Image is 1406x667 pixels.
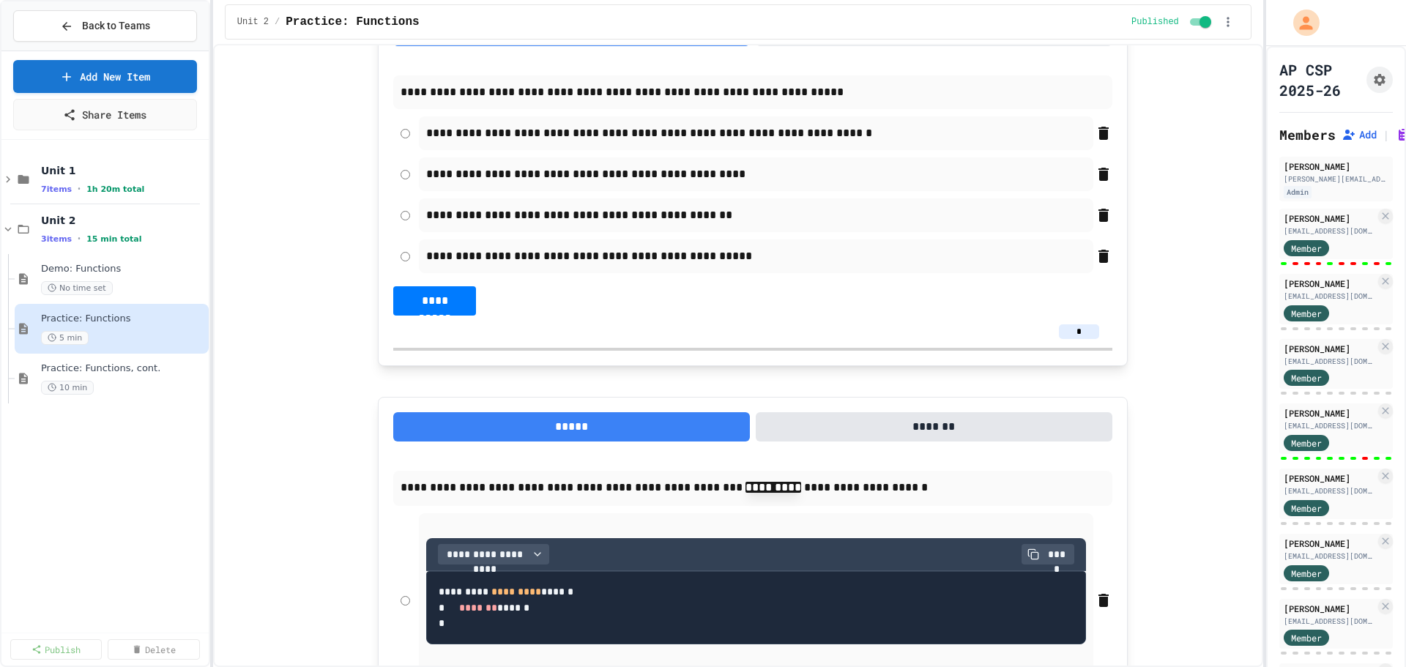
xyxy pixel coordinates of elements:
[1284,174,1388,185] div: [PERSON_NAME][EMAIL_ADDRESS][DOMAIN_NAME]
[1284,342,1375,355] div: [PERSON_NAME]
[10,639,102,660] a: Publish
[86,185,144,194] span: 1h 20m total
[1284,291,1375,302] div: [EMAIL_ADDRESS][DOMAIN_NAME]
[41,331,89,345] span: 5 min
[41,362,206,375] span: Practice: Functions, cont.
[1284,160,1388,173] div: [PERSON_NAME]
[1284,485,1375,496] div: [EMAIL_ADDRESS][DOMAIN_NAME]
[41,185,72,194] span: 7 items
[13,10,197,42] button: Back to Teams
[41,381,94,395] span: 10 min
[41,263,206,275] span: Demo: Functions
[1131,16,1179,28] span: Published
[1284,551,1375,562] div: [EMAIL_ADDRESS][DOMAIN_NAME]
[86,234,141,244] span: 15 min total
[41,281,113,295] span: No time set
[1284,356,1375,367] div: [EMAIL_ADDRESS][DOMAIN_NAME]
[1131,13,1214,31] div: Content is published and visible to students
[41,214,206,227] span: Unit 2
[78,183,81,195] span: •
[1278,6,1323,40] div: My Account
[1291,371,1322,384] span: Member
[41,313,206,325] span: Practice: Functions
[1291,242,1322,255] span: Member
[1291,436,1322,450] span: Member
[1284,212,1375,225] div: [PERSON_NAME]
[1291,631,1322,644] span: Member
[1284,226,1375,236] div: [EMAIL_ADDRESS][DOMAIN_NAME]
[237,16,269,28] span: Unit 2
[1342,127,1377,142] button: Add
[1291,567,1322,580] span: Member
[275,16,280,28] span: /
[1291,307,1322,320] span: Member
[1284,537,1375,550] div: [PERSON_NAME]
[286,13,419,31] span: Practice: Functions
[1291,502,1322,515] span: Member
[1284,602,1375,615] div: [PERSON_NAME]
[1284,406,1375,420] div: [PERSON_NAME]
[13,99,197,130] a: Share Items
[41,234,72,244] span: 3 items
[1383,126,1390,144] span: |
[1366,67,1393,93] button: Assignment Settings
[1284,616,1375,627] div: [EMAIL_ADDRESS][DOMAIN_NAME]
[1284,186,1312,198] div: Admin
[1279,124,1336,145] h2: Members
[82,18,150,34] span: Back to Teams
[41,164,206,177] span: Unit 1
[1284,420,1375,431] div: [EMAIL_ADDRESS][DOMAIN_NAME]
[108,639,199,660] a: Delete
[13,60,197,93] a: Add New Item
[1284,277,1375,290] div: [PERSON_NAME]
[1279,59,1361,100] h1: AP CSP 2025-26
[78,233,81,245] span: •
[1284,472,1375,485] div: [PERSON_NAME]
